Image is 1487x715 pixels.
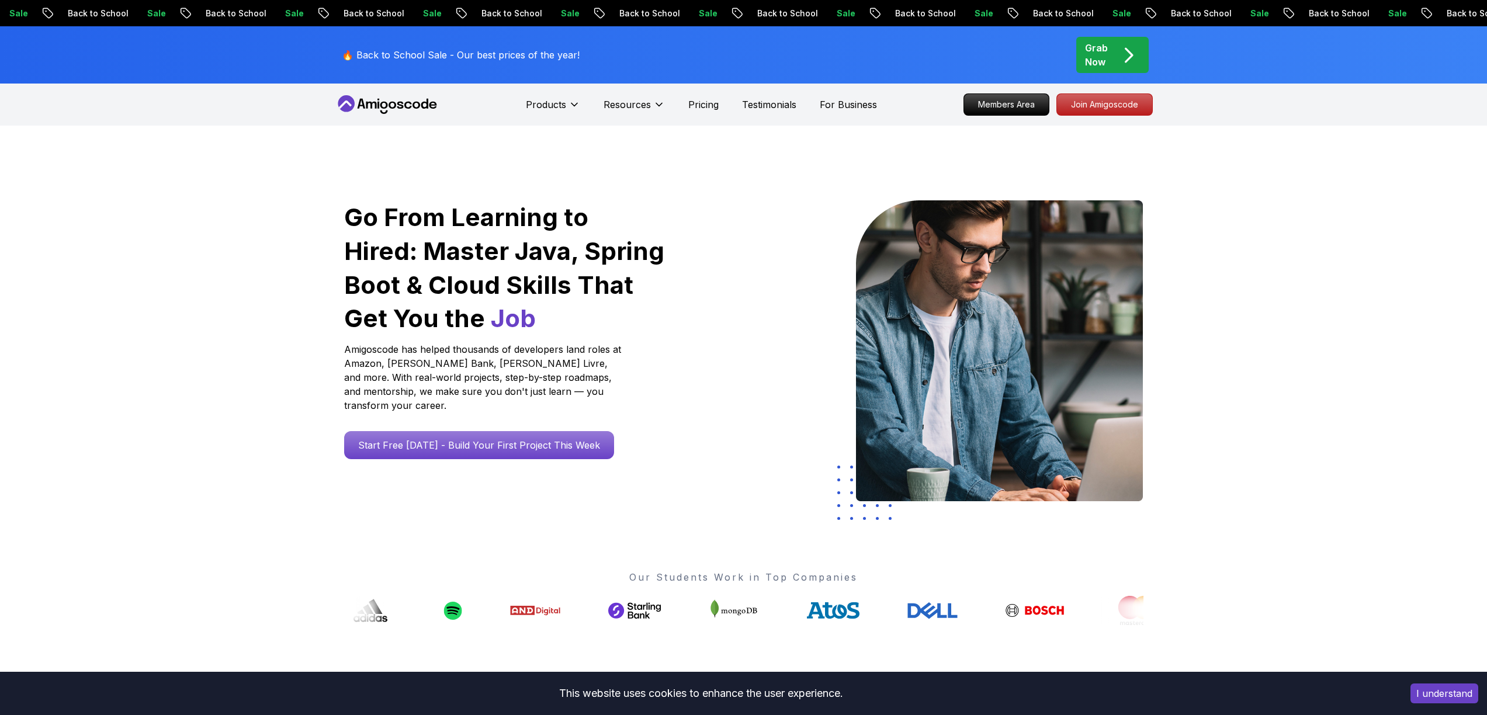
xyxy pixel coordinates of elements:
[1021,8,1101,19] p: Back to School
[964,94,1049,115] p: Members Area
[56,8,136,19] p: Back to School
[608,8,687,19] p: Back to School
[136,8,173,19] p: Sale
[411,8,449,19] p: Sale
[1085,41,1108,69] p: Grab Now
[604,98,651,112] p: Resources
[273,8,311,19] p: Sale
[1239,8,1276,19] p: Sale
[825,8,862,19] p: Sale
[9,681,1393,706] div: This website uses cookies to enhance the user experience.
[194,8,273,19] p: Back to School
[604,98,665,121] button: Resources
[1057,94,1152,115] p: Join Amigoscode
[526,98,580,121] button: Products
[526,98,566,112] p: Products
[746,8,825,19] p: Back to School
[344,431,614,459] a: Start Free [DATE] - Build Your First Project This Week
[491,303,536,333] span: Job
[742,98,796,112] a: Testimonials
[856,200,1143,501] img: hero
[1297,8,1377,19] p: Back to School
[688,98,719,112] a: Pricing
[1159,8,1239,19] p: Back to School
[963,8,1000,19] p: Sale
[342,48,580,62] p: 🔥 Back to School Sale - Our best prices of the year!
[883,8,963,19] p: Back to School
[470,8,549,19] p: Back to School
[687,8,725,19] p: Sale
[820,98,877,112] a: For Business
[332,8,411,19] p: Back to School
[1377,8,1414,19] p: Sale
[344,200,666,335] h1: Go From Learning to Hired: Master Java, Spring Boot & Cloud Skills That Get You the
[1410,683,1478,703] button: Accept cookies
[1056,93,1153,116] a: Join Amigoscode
[344,570,1143,584] p: Our Students Work in Top Companies
[344,342,625,412] p: Amigoscode has helped thousands of developers land roles at Amazon, [PERSON_NAME] Bank, [PERSON_N...
[963,93,1049,116] a: Members Area
[1101,8,1138,19] p: Sale
[549,8,587,19] p: Sale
